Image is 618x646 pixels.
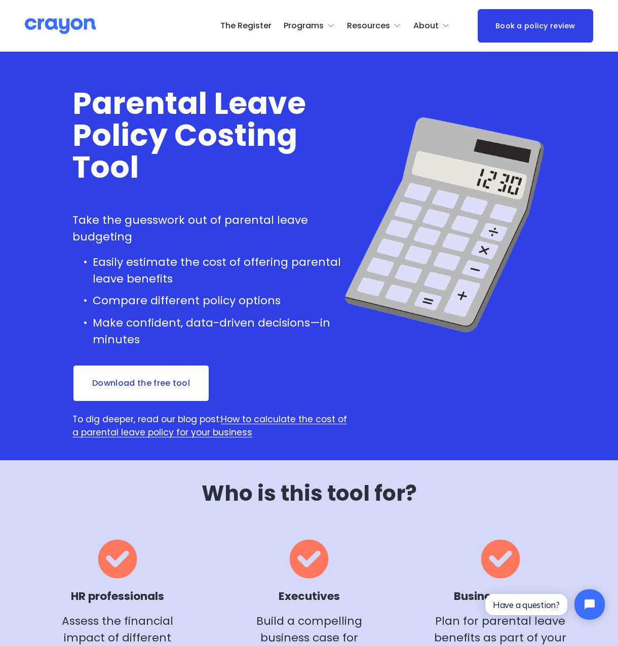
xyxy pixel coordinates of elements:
span: Programs [284,19,324,33]
a: folder dropdown [413,18,450,34]
strong: HR professionals [71,588,164,604]
a: folder dropdown [284,18,335,34]
a: The Register [220,18,272,34]
strong: Executives [279,588,340,604]
p: To dig deeper, read our blog post: [72,413,354,439]
a: folder dropdown [347,18,401,34]
a: Download the free tool [72,365,210,402]
p: Take the guesswork out of parental leave budgeting [72,212,354,246]
span: Resources [347,19,390,33]
span: About [413,19,439,33]
img: Crayon [25,17,96,35]
a: Book a policy review [478,9,594,43]
strong: Business owners [454,588,547,604]
p: Easily estimate the cost of offering parental leave benefits [93,254,354,288]
p: Compare different policy options [93,293,354,309]
h2: Who is this tool for? [144,481,474,505]
iframe: Tidio Chat [477,581,613,628]
p: Make confident, data-driven decisions—in minutes [93,315,354,348]
h1: Parental Leave Policy Costing Tool [72,88,354,184]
